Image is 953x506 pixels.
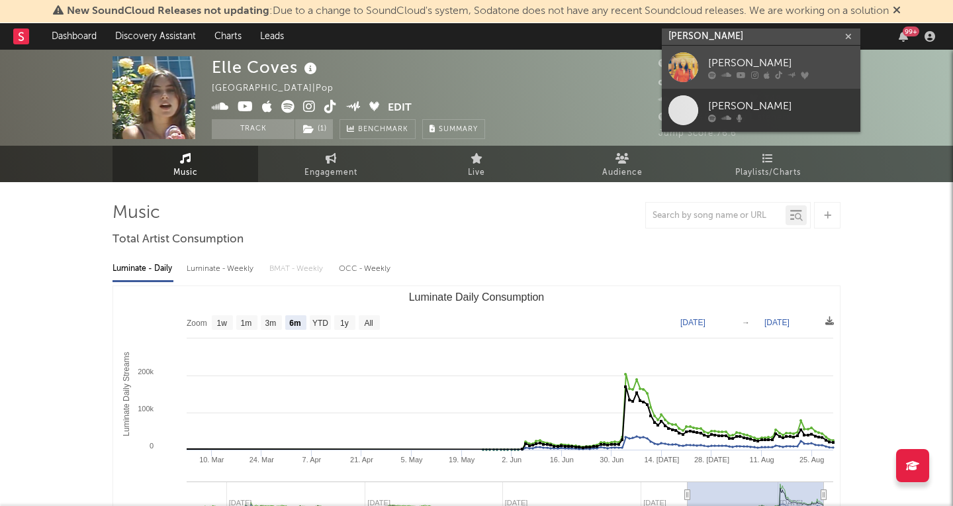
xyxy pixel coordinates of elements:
button: Track [212,119,295,139]
text: [DATE] [764,318,790,327]
button: 99+ [899,31,908,42]
text: Luminate Daily Consumption [409,291,545,303]
text: 16. Jun [550,456,574,464]
div: Elle Coves [212,56,320,78]
a: Charts [205,23,251,50]
a: Music [113,146,258,182]
span: Summary [439,126,478,133]
text: 2. Jun [502,456,522,464]
div: [PERSON_NAME] [708,55,854,71]
div: [GEOGRAPHIC_DATA] | Pop [212,81,349,97]
span: 66,300 [658,77,705,86]
text: 1m [241,319,252,328]
a: Audience [549,146,695,182]
text: 25. Aug [799,456,824,464]
text: [DATE] [680,318,705,327]
span: 392,246 Monthly Listeners [658,113,791,122]
span: New SoundCloud Releases not updating [67,6,269,17]
a: Dashboard [42,23,106,50]
span: Total Artist Consumption [113,232,244,248]
a: [PERSON_NAME] [662,46,860,89]
text: 1y [340,319,349,328]
text: 14. [DATE] [644,456,679,464]
div: 99 + [903,26,919,36]
a: Leads [251,23,293,50]
span: Engagement [304,165,357,181]
span: ( 1 ) [295,119,334,139]
input: Search for artists [662,28,860,45]
a: Benchmark [340,119,416,139]
text: 0 [150,442,154,450]
text: 200k [138,368,154,376]
span: 28,774 [658,60,704,68]
div: [PERSON_NAME] [708,98,854,114]
text: 1w [217,319,228,328]
text: Luminate Daily Streams [122,352,131,436]
span: Music [173,165,198,181]
button: Edit [388,100,412,117]
div: Luminate - Daily [113,258,173,280]
span: Dismiss [893,6,901,17]
text: 3m [265,319,277,328]
text: 6m [289,319,300,328]
text: YTD [312,319,328,328]
text: 19. May [449,456,475,464]
div: OCC - Weekly [339,258,392,280]
text: 10. Mar [199,456,224,464]
text: All [364,319,373,328]
text: 30. Jun [600,456,623,464]
span: 45 [658,95,685,104]
text: 28. [DATE] [694,456,729,464]
a: Discovery Assistant [106,23,205,50]
button: (1) [295,119,333,139]
text: 7. Apr [302,456,322,464]
text: 11. Aug [749,456,774,464]
text: → [742,318,750,327]
text: Zoom [187,319,207,328]
a: Engagement [258,146,404,182]
a: Playlists/Charts [695,146,840,182]
text: 5. May [401,456,424,464]
text: 100k [138,405,154,413]
span: Live [468,165,485,181]
text: 24. Mar [250,456,275,464]
input: Search by song name or URL [646,211,786,221]
a: Live [404,146,549,182]
span: Benchmark [358,122,408,138]
span: Jump Score: 76.6 [658,129,737,138]
a: [PERSON_NAME] [662,89,860,132]
button: Summary [422,119,485,139]
div: Luminate - Weekly [187,258,256,280]
span: Playlists/Charts [735,165,801,181]
span: : Due to a change to SoundCloud's system, Sodatone does not have any recent Soundcloud releases. ... [67,6,889,17]
span: Audience [602,165,643,181]
text: 21. Apr [350,456,373,464]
